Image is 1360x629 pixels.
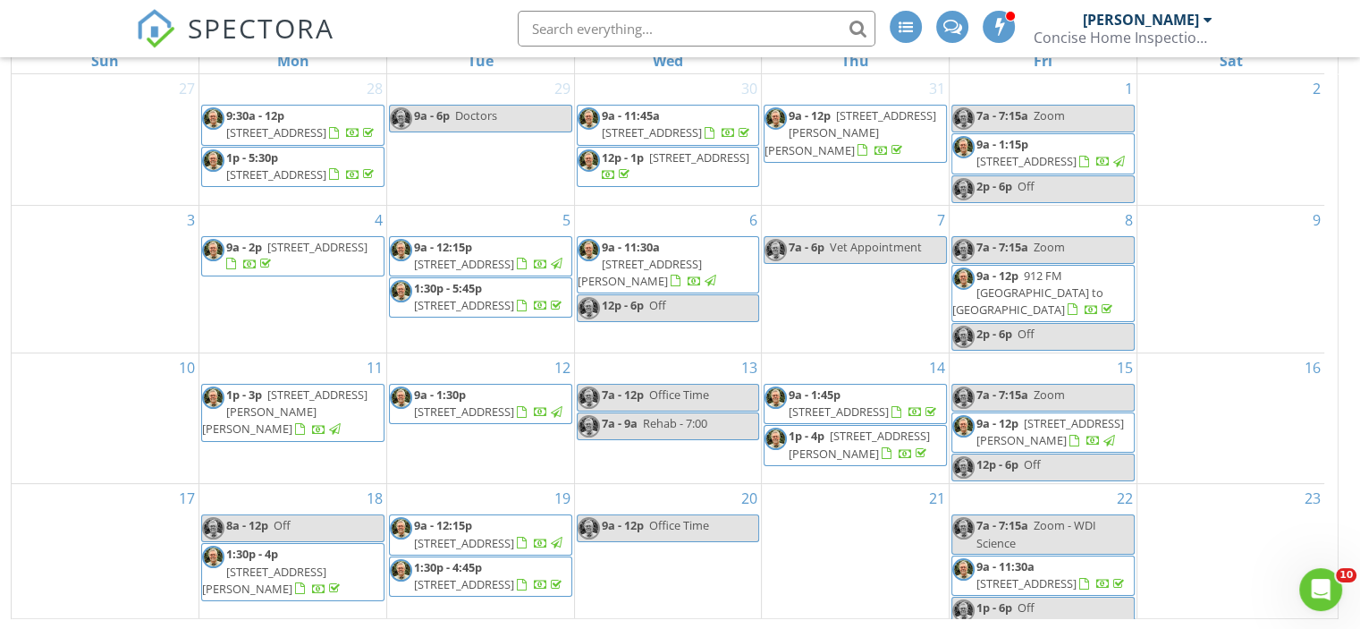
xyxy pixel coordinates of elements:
span: 9a - 1:15p [976,136,1028,152]
span: [STREET_ADDRESS] [649,149,749,166]
a: Go to August 18, 2025 [363,484,386,513]
a: Saturday [1215,48,1246,73]
span: 12p - 6p [976,456,1018,472]
img: profilepicture7.jpg [390,517,412,540]
span: 9a - 12p [976,415,1018,431]
a: Go to August 7, 2025 [933,206,949,234]
img: profilepicture7.jpg [764,428,787,450]
a: Go to August 4, 2025 [371,206,386,234]
span: Zoom [1034,387,1065,403]
td: Go to July 29, 2025 [386,74,574,205]
img: profilepicture7.jpg [578,387,600,409]
span: [STREET_ADDRESS] [414,535,514,551]
a: 9a - 12p [STREET_ADDRESS][PERSON_NAME][PERSON_NAME] [764,107,936,157]
td: Go to August 10, 2025 [12,353,199,484]
a: Go to July 30, 2025 [738,74,761,103]
a: 1p - 3p [STREET_ADDRESS][PERSON_NAME][PERSON_NAME] [201,384,384,442]
a: 9a - 12:15p [STREET_ADDRESS] [389,236,572,276]
img: profilepicture7.jpg [952,239,975,261]
span: Off [1018,326,1035,342]
img: profilepicture7.jpg [202,387,224,409]
td: Go to August 1, 2025 [950,74,1137,205]
span: 2p - 6p [976,326,1012,342]
a: Thursday [838,48,873,73]
span: Zoom [1034,239,1065,255]
span: 1p - 3p [226,387,262,403]
span: Off [1018,178,1035,194]
td: Go to August 9, 2025 [1136,205,1324,353]
a: 9a - 12:15p [STREET_ADDRESS] [389,514,572,555]
img: profilepicture7.jpg [202,546,224,568]
a: Go to August 5, 2025 [559,206,574,234]
a: 1p - 4p [STREET_ADDRESS][PERSON_NAME] [764,425,947,465]
img: profilepicture7.jpg [578,149,600,172]
td: Go to August 15, 2025 [950,353,1137,484]
span: [STREET_ADDRESS] [414,576,514,592]
a: 9a - 1:15p [STREET_ADDRESS] [951,133,1135,174]
a: Go to July 31, 2025 [925,74,949,103]
a: Go to August 22, 2025 [1113,484,1136,513]
span: [STREET_ADDRESS] [602,124,702,140]
a: 9a - 11:30a [STREET_ADDRESS] [951,556,1135,596]
a: 1p - 5:30p [STREET_ADDRESS] [201,147,384,187]
img: profilepicture7.jpg [952,599,975,622]
img: profilepicture7.jpg [952,136,975,158]
a: 1:30p - 4p [STREET_ADDRESS][PERSON_NAME] [202,546,343,596]
img: profilepicture7.jpg [952,326,975,348]
a: 1:30p - 4p [STREET_ADDRESS][PERSON_NAME] [201,543,384,601]
a: 9a - 1:30p [STREET_ADDRESS] [414,387,565,420]
td: Go to August 13, 2025 [574,353,762,484]
span: [STREET_ADDRESS] [226,124,326,140]
img: profilepicture7.jpg [952,387,975,409]
img: profilepicture7.jpg [764,387,787,409]
a: Go to August 13, 2025 [738,353,761,382]
span: 7a - 9a [602,415,638,431]
a: 1:30p - 4:45p [STREET_ADDRESS] [389,557,572,597]
img: profilepicture7.jpg [952,456,975,479]
span: [STREET_ADDRESS] [414,297,514,313]
a: Go to August 20, 2025 [738,484,761,513]
a: Go to August 19, 2025 [551,484,574,513]
td: Go to August 6, 2025 [574,205,762,353]
a: 1p - 3p [STREET_ADDRESS][PERSON_NAME][PERSON_NAME] [202,387,367,437]
a: Go to August 10, 2025 [175,353,199,382]
a: Wednesday [649,48,687,73]
img: profilepicture7.jpg [578,239,600,261]
a: 9a - 1:45p [STREET_ADDRESS] [764,384,947,424]
td: Go to August 20, 2025 [574,484,762,627]
a: Go to August 21, 2025 [925,484,949,513]
a: 9a - 1:15p [STREET_ADDRESS] [976,136,1128,169]
a: 9a - 11:30a [STREET_ADDRESS] [976,558,1128,591]
a: 9a - 11:30a [STREET_ADDRESS][PERSON_NAME] [578,239,719,289]
a: Go to August 6, 2025 [746,206,761,234]
img: profilepicture7.jpg [578,415,600,438]
span: 9a - 1:30p [414,387,466,403]
a: Sunday [88,48,122,73]
span: [STREET_ADDRESS][PERSON_NAME] [578,256,702,289]
span: 1p - 5:30p [226,149,278,166]
img: profilepicture7.jpg [202,239,224,261]
td: Go to August 14, 2025 [762,353,950,484]
a: 9a - 11:30a [STREET_ADDRESS][PERSON_NAME] [577,236,760,294]
span: 9:30a - 12p [226,107,284,123]
span: 1:30p - 4p [226,546,278,562]
td: Go to August 21, 2025 [762,484,950,627]
a: 9a - 11:45a [STREET_ADDRESS] [602,107,753,140]
a: 9a - 12:15p [STREET_ADDRESS] [414,517,565,550]
a: 1p - 4p [STREET_ADDRESS][PERSON_NAME] [789,428,930,461]
span: [STREET_ADDRESS][PERSON_NAME][PERSON_NAME] [202,387,367,437]
td: Go to August 7, 2025 [762,205,950,353]
span: 7a - 12p [602,387,644,403]
img: profilepicture7.jpg [952,558,975,581]
img: profilepicture7.jpg [952,415,975,438]
img: profilepicture7.jpg [390,239,412,261]
td: Go to August 8, 2025 [950,205,1137,353]
img: The Best Home Inspection Software - Spectora [136,9,175,48]
td: Go to August 3, 2025 [12,205,199,353]
span: SPECTORA [188,9,334,47]
span: [STREET_ADDRESS] [789,404,889,420]
span: 9a - 2p [226,239,262,255]
td: Go to August 19, 2025 [386,484,574,627]
span: 7a - 7:15a [976,107,1028,123]
span: [STREET_ADDRESS][PERSON_NAME] [976,415,1124,448]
